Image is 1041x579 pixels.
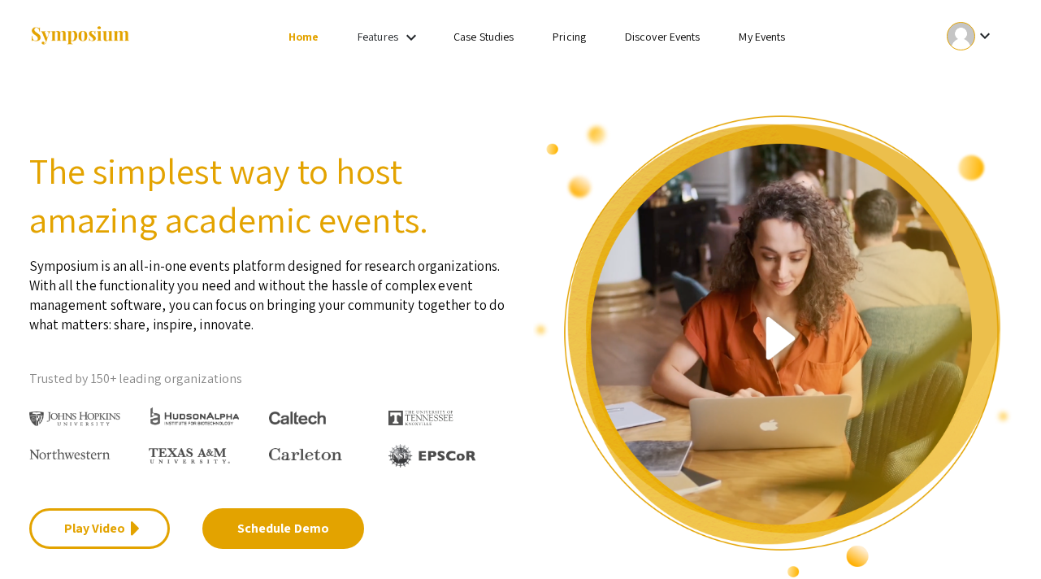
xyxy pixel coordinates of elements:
[625,29,701,44] a: Discover Events
[269,411,326,425] img: Caltech
[29,25,131,47] img: Symposium by ForagerOne
[149,448,230,464] img: Texas A&M University
[288,29,319,44] a: Home
[401,28,421,47] mat-icon: Expand Features list
[29,411,121,427] img: Johns Hopkins University
[29,449,111,459] img: Northwestern
[533,114,1013,579] img: video overview of Symposium
[553,29,586,44] a: Pricing
[358,29,398,44] a: Features
[29,367,509,391] p: Trusted by 150+ leading organizations
[29,508,170,549] a: Play Video
[149,407,241,425] img: HudsonAlpha
[975,26,995,46] mat-icon: Expand account dropdown
[202,508,364,549] a: Schedule Demo
[29,146,509,244] h2: The simplest way to host amazing academic events.
[388,411,453,425] img: The University of Tennessee
[29,244,509,334] p: Symposium is an all-in-one events platform designed for research organizations. With all the func...
[930,18,1012,54] button: Expand account dropdown
[269,448,342,461] img: Carleton
[739,29,785,44] a: My Events
[453,29,514,44] a: Case Studies
[388,444,478,468] img: EPSCOR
